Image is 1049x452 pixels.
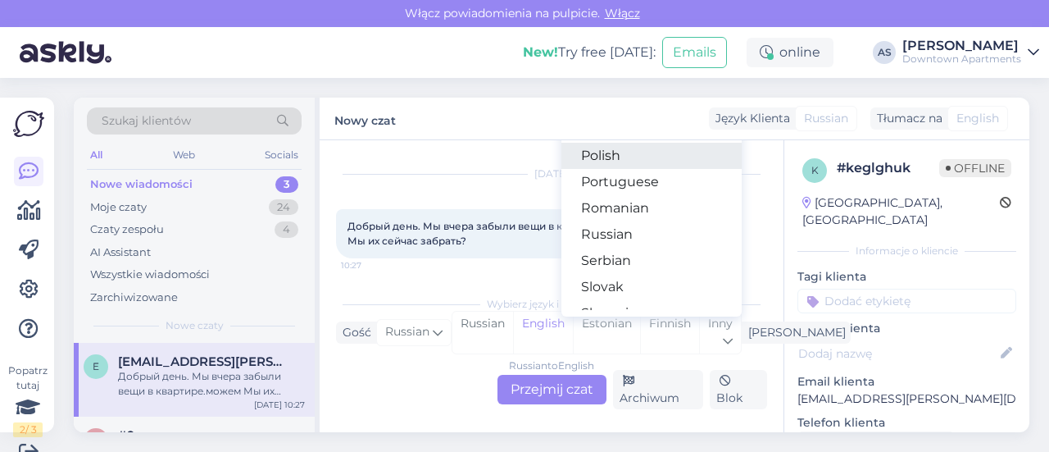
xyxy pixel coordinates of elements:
[797,268,1016,285] p: Tagi klienta
[747,38,833,67] div: online
[798,345,997,363] input: Dodaj nazwę
[275,176,298,193] div: 3
[523,44,558,60] b: New!
[573,312,640,354] div: Estonian
[797,289,1016,313] input: Dodać etykietę
[873,41,896,64] div: AS
[90,176,193,193] div: Nowe wiadomości
[742,324,846,341] div: [PERSON_NAME]
[347,220,647,247] span: Добрый день. Мы вчера забыли вещи в квартире.можем Мы их сейчас забрать?
[902,39,1039,66] a: [PERSON_NAME]Downtown Apartments
[561,169,742,195] a: Portuguese
[13,111,44,137] img: Askly Logo
[341,259,402,272] span: 10:27
[804,110,848,127] span: Russian
[662,37,727,68] button: Emails
[708,316,733,331] span: Inny
[797,414,1016,431] p: Telefon klienta
[261,144,302,166] div: Socials
[102,112,191,130] span: Szukaj klientów
[640,312,699,354] div: Finnish
[93,360,99,372] span: e
[802,194,1000,229] div: [GEOGRAPHIC_DATA], [GEOGRAPHIC_DATA]
[334,107,396,130] label: Nowy czat
[709,110,790,127] div: Język Klienta
[336,167,767,181] div: [DATE]
[269,199,298,216] div: 24
[90,221,164,238] div: Czaty zespołu
[118,428,190,443] span: #9uxgwrgx
[87,144,106,166] div: All
[166,318,224,333] span: Nowe czaty
[902,39,1021,53] div: [PERSON_NAME]
[902,53,1021,66] div: Downtown Apartments
[870,110,942,127] div: Tłumacz na
[613,370,704,409] div: Archiwum
[561,300,742,326] a: Slovenian
[497,375,606,404] div: Przejmij czat
[509,358,594,373] div: Russian to English
[336,297,767,312] div: Wybierz język i odpowiedz
[797,320,1016,337] p: Nazwa klienta
[811,164,819,176] span: k
[561,248,742,274] a: Serbian
[118,354,288,369] span: erzikov.oleg.22@gmail.com
[797,373,1016,390] p: Email klienta
[13,422,43,437] div: 2 / 3
[170,144,198,166] div: Web
[513,312,573,354] div: English
[956,110,999,127] span: English
[90,290,178,306] div: Zarchiwizowane
[797,244,1016,258] div: Informacje o kliencie
[254,399,305,411] div: [DATE] 10:27
[90,199,147,216] div: Moje czaty
[523,43,656,62] div: Try free [DATE]:
[837,158,939,178] div: # keglghuk
[561,221,742,248] a: Russian
[710,370,767,409] div: Blok
[561,195,742,221] a: Romanian
[600,6,645,21] span: Włącz
[336,324,371,341] div: Gość
[90,244,151,261] div: AI Assistant
[90,267,210,283] div: Wszystkie wiadomości
[385,323,429,341] span: Russian
[939,159,1011,177] span: Offline
[13,363,43,437] div: Popatrz tutaj
[275,221,298,238] div: 4
[797,390,1016,408] p: [EMAIL_ADDRESS][PERSON_NAME][DOMAIN_NAME]
[452,312,513,354] div: Russian
[561,143,742,169] a: Polish
[118,369,305,399] div: Добрый день. Мы вчера забыли вещи в квартире.можем Мы их сейчас забрать?
[561,274,742,300] a: Slovak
